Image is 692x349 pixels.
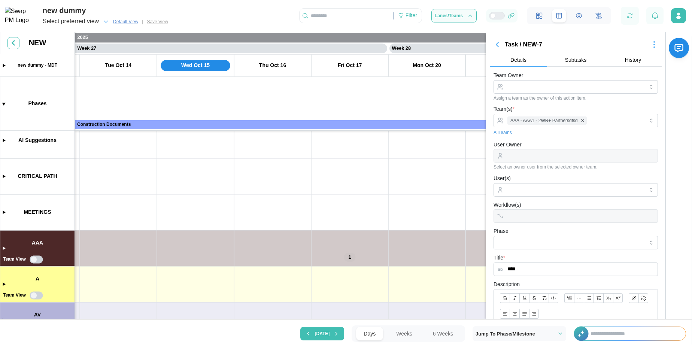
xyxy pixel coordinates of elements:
[494,72,523,80] label: Team Owner
[494,201,521,209] label: Workflow(s)
[494,164,658,170] div: Select an owner user from the selected owner team.
[435,13,463,18] span: Lanes/Teams
[494,129,512,136] a: All Teams
[500,309,510,319] button: Align text: left
[519,293,529,303] button: Underline
[539,293,549,303] button: Clear formatting
[113,18,138,25] span: Default View
[529,293,539,303] button: Strikethrough
[494,174,511,183] label: User(s)
[564,293,574,303] button: Blockquote
[625,57,641,63] span: History
[505,40,647,49] div: Task / NEW-7
[638,293,648,303] button: Remove link
[476,331,535,336] span: Jump To Phase/Milestone
[510,293,519,303] button: Italic
[584,293,594,303] button: Bullet list
[43,5,171,16] div: new dummy
[494,105,515,113] label: Team(s)
[494,227,509,236] label: Phase
[500,293,510,303] button: Bold
[406,12,417,20] div: Filter
[574,293,584,303] button: Horizontal line
[529,309,539,319] button: Align text: right
[494,280,520,289] label: Description
[565,57,587,63] span: Subtasks
[625,10,635,21] button: Refresh Grid
[549,293,558,303] button: Code
[43,17,99,26] div: Select preferred view
[603,293,613,303] button: Subscript
[510,309,519,319] button: Align text: center
[629,293,638,303] button: Link
[510,117,578,124] span: AAA - AAA1 - 2WR+ Partnersdfsd
[613,293,623,303] button: Superscript
[315,327,330,340] span: [DATE]
[142,18,143,25] div: |
[425,327,461,340] button: 6 Weeks
[389,327,420,340] button: Weeks
[356,327,383,340] button: Days
[494,254,505,262] label: Title
[574,327,686,341] div: +
[5,7,35,25] img: Swap PM Logo
[494,141,522,149] label: User Owner
[519,309,529,319] button: Align text: justify
[594,293,603,303] button: Ordered list
[494,95,658,101] div: Assign a team as the owner of this action item.
[510,57,526,63] span: Details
